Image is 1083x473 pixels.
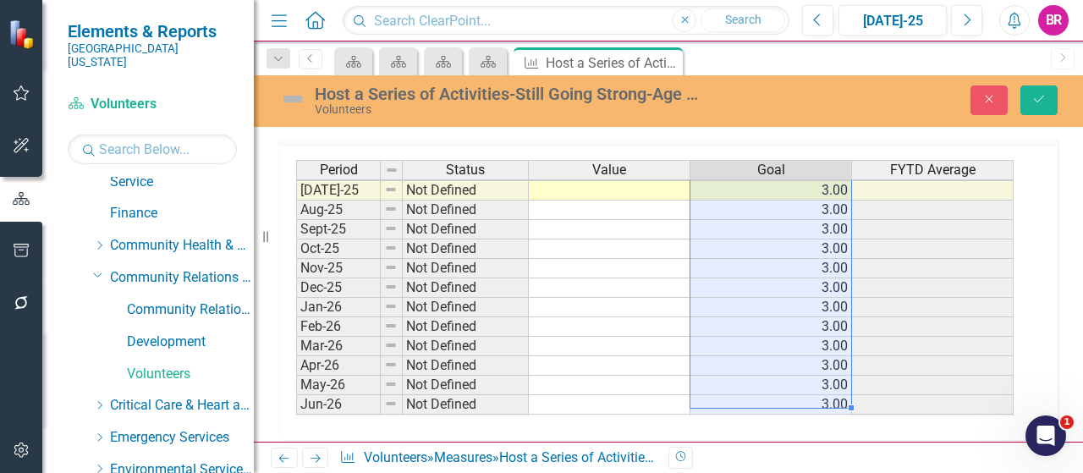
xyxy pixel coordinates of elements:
[296,239,381,259] td: Oct-25
[690,356,852,376] td: 3.00
[384,261,398,274] img: 8DAGhfEEPCf229AAAAAElFTkSuQmCC
[725,13,761,26] span: Search
[68,41,237,69] small: [GEOGRAPHIC_DATA][US_STATE]
[690,298,852,317] td: 3.00
[546,52,679,74] div: Host a Series of Activities-Still Going Strong-Age Without Injury
[592,162,626,178] span: Value
[499,449,872,465] div: Host a Series of Activities-Still Going Strong-Age Without Injury
[296,337,381,356] td: Mar-26
[690,376,852,395] td: 3.00
[446,162,485,178] span: Status
[364,449,427,465] a: Volunteers
[690,395,852,415] td: 3.00
[403,181,529,201] td: Not Defined
[690,278,852,298] td: 3.00
[296,278,381,298] td: Dec-25
[403,317,529,337] td: Not Defined
[384,377,398,391] img: 8DAGhfEEPCf229AAAAAElFTkSuQmCC
[403,220,529,239] td: Not Defined
[339,448,656,468] div: » »
[890,162,976,178] span: FYTD Average
[403,395,529,415] td: Not Defined
[68,135,237,164] input: Search Below...
[690,317,852,337] td: 3.00
[384,222,398,235] img: 8DAGhfEEPCf229AAAAAElFTkSuQmCC
[1025,415,1066,456] iframe: Intercom live chat
[844,11,941,31] div: [DATE]-25
[110,204,254,223] a: Finance
[296,356,381,376] td: Apr-26
[110,236,254,256] a: Community Health & Athletic Training
[403,201,529,220] td: Not Defined
[384,300,398,313] img: 8DAGhfEEPCf229AAAAAElFTkSuQmCC
[403,259,529,278] td: Not Defined
[296,220,381,239] td: Sept-25
[110,396,254,415] a: Critical Care & Heart and Vascular Services
[384,183,398,196] img: 8DAGhfEEPCf229AAAAAElFTkSuQmCC
[384,280,398,294] img: 8DAGhfEEPCf229AAAAAElFTkSuQmCC
[296,298,381,317] td: Jan-26
[385,163,399,177] img: 8DAGhfEEPCf229AAAAAElFTkSuQmCC
[690,220,852,239] td: 3.00
[384,202,398,216] img: 8DAGhfEEPCf229AAAAAElFTkSuQmCC
[110,268,254,288] a: Community Relations Services
[403,298,529,317] td: Not Defined
[1038,5,1069,36] button: BR
[127,333,254,352] a: Development
[343,6,789,36] input: Search ClearPoint...
[690,201,852,220] td: 3.00
[279,85,306,113] img: Not Defined
[757,162,785,178] span: Goal
[110,173,254,192] a: Service
[690,239,852,259] td: 3.00
[315,103,704,116] div: Volunteers
[296,181,381,201] td: [DATE]-25
[690,337,852,356] td: 3.00
[296,259,381,278] td: Nov-25
[838,5,947,36] button: [DATE]-25
[384,397,398,410] img: 8DAGhfEEPCf229AAAAAElFTkSuQmCC
[434,449,492,465] a: Measures
[701,8,785,32] button: Search
[315,85,704,103] div: Host a Series of Activities-Still Going Strong-Age Without Injury
[296,395,381,415] td: Jun-26
[296,376,381,395] td: May-26
[403,278,529,298] td: Not Defined
[384,338,398,352] img: 8DAGhfEEPCf229AAAAAElFTkSuQmCC
[127,365,254,384] a: Volunteers
[110,428,254,448] a: Emergency Services
[690,259,852,278] td: 3.00
[1060,415,1074,429] span: 1
[384,319,398,333] img: 8DAGhfEEPCf229AAAAAElFTkSuQmCC
[403,376,529,395] td: Not Defined
[384,358,398,371] img: 8DAGhfEEPCf229AAAAAElFTkSuQmCC
[403,356,529,376] td: Not Defined
[296,201,381,220] td: Aug-25
[8,19,38,49] img: ClearPoint Strategy
[690,181,852,201] td: 3.00
[296,317,381,337] td: Feb-26
[127,300,254,320] a: Community Relations
[384,241,398,255] img: 8DAGhfEEPCf229AAAAAElFTkSuQmCC
[403,337,529,356] td: Not Defined
[320,162,358,178] span: Period
[68,95,237,114] a: Volunteers
[403,239,529,259] td: Not Defined
[68,21,237,41] span: Elements & Reports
